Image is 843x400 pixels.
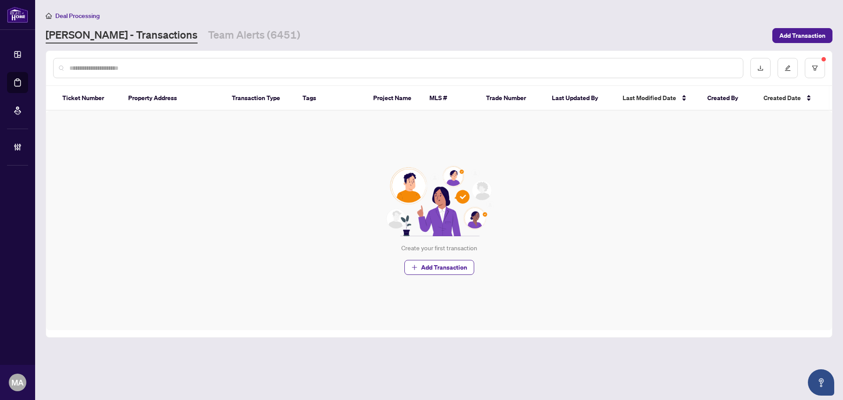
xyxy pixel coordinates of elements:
[7,7,28,23] img: logo
[700,86,757,111] th: Created By
[779,29,825,43] span: Add Transaction
[808,369,834,396] button: Open asap
[785,65,791,71] span: edit
[382,166,496,236] img: Null State Icon
[55,12,100,20] span: Deal Processing
[404,260,474,275] button: Add Transaction
[411,264,418,270] span: plus
[757,86,822,111] th: Created Date
[757,65,764,71] span: download
[46,28,198,43] a: [PERSON_NAME] - Transactions
[295,86,366,111] th: Tags
[366,86,423,111] th: Project Name
[479,86,545,111] th: Trade Number
[46,13,52,19] span: home
[421,260,467,274] span: Add Transaction
[616,86,700,111] th: Last Modified Date
[225,86,295,111] th: Transaction Type
[208,28,300,43] a: Team Alerts (6451)
[55,86,121,111] th: Ticket Number
[772,28,832,43] button: Add Transaction
[764,93,801,103] span: Created Date
[623,93,676,103] span: Last Modified Date
[750,58,771,78] button: download
[422,86,479,111] th: MLS #
[121,86,225,111] th: Property Address
[812,65,818,71] span: filter
[401,243,477,253] div: Create your first transaction
[805,58,825,78] button: filter
[11,376,24,389] span: MA
[545,86,616,111] th: Last Updated By
[778,58,798,78] button: edit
